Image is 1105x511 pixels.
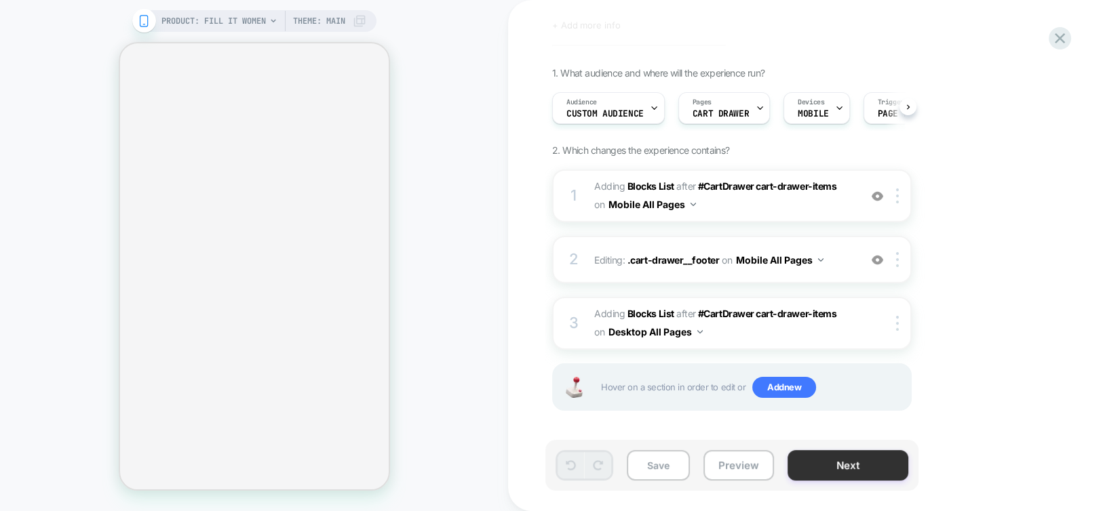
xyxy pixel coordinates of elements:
b: Blocks List [627,308,674,319]
span: Adding [594,180,674,192]
span: .cart-drawer__footer [627,254,720,266]
span: AFTER [676,180,696,192]
span: on [594,196,604,213]
span: Adding [594,308,674,319]
img: Joystick [560,377,587,398]
span: Pages [693,98,712,107]
span: MOBILE [798,109,828,119]
img: crossed eye [872,254,883,266]
img: close [896,316,899,331]
div: 2 [567,246,581,273]
img: down arrow [691,203,696,206]
span: AFTER [676,308,696,319]
img: down arrow [697,330,703,333]
button: Preview [703,450,774,481]
span: 1. What audience and where will the experience run? [552,67,764,79]
button: Mobile All Pages [736,250,823,270]
div: 1 [567,182,581,209]
span: CART DRAWER [693,109,749,119]
button: Mobile All Pages [608,195,696,214]
span: #CartDrawer cart-drawer-items [698,180,836,192]
span: Editing : [594,250,853,270]
span: 2. Which changes the experience contains? [552,144,729,156]
span: PRODUCT: Fill it Women [161,10,266,32]
img: crossed eye [872,190,883,202]
img: close [896,252,899,267]
button: Desktop All Pages [608,322,703,342]
span: Trigger [878,98,904,107]
span: + Add more info [552,20,620,30]
span: Add new [752,377,816,398]
img: close [896,188,899,203]
span: Theme: MAIN [293,10,345,32]
b: Blocks List [627,180,674,192]
span: #CartDrawer cart-drawer-items [698,308,836,319]
button: Next [788,450,908,481]
span: on [594,323,604,340]
span: Custom Audience [566,109,644,119]
span: Page Load [878,109,924,119]
span: Devices [798,98,824,107]
button: Save [627,450,690,481]
span: Hover on a section in order to edit or [601,377,904,398]
div: 3 [567,310,581,337]
img: down arrow [818,258,823,262]
span: Audience [566,98,597,107]
span: on [722,251,732,268]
